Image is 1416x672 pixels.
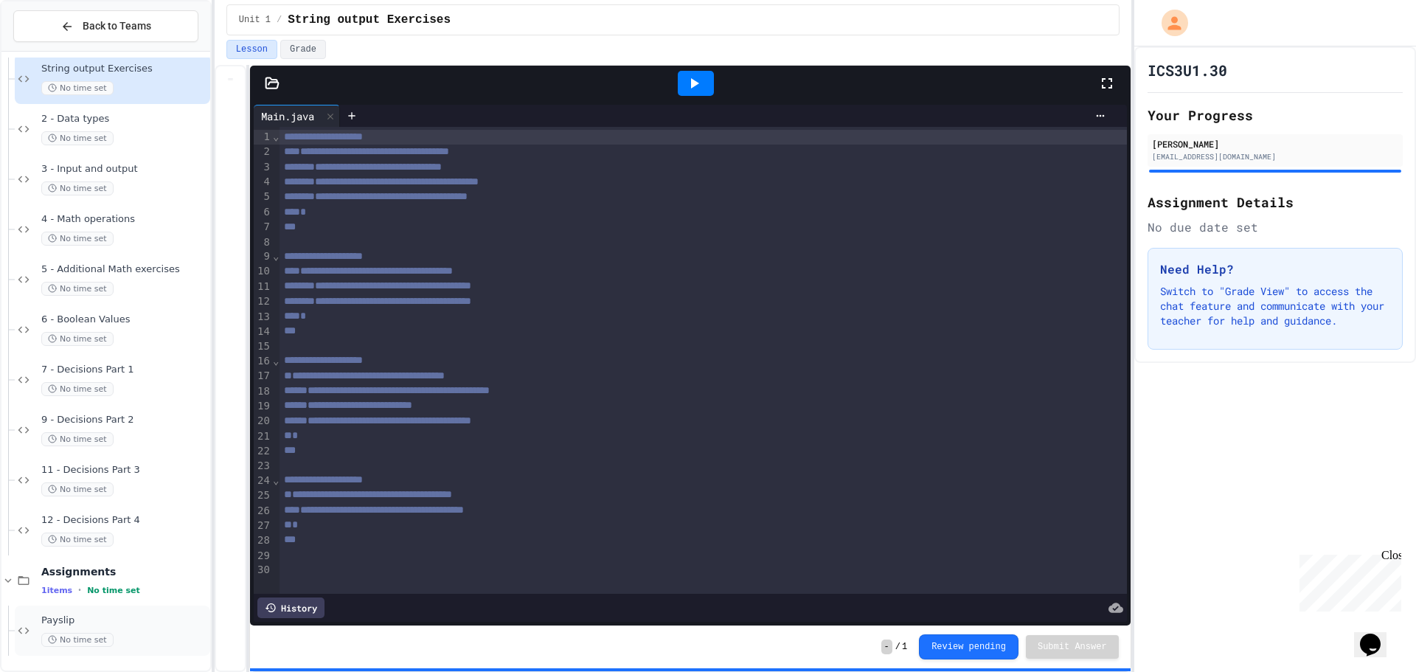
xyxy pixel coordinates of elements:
span: Fold line [272,474,280,486]
span: 11 - Decisions Part 3 [41,464,207,477]
div: 23 [254,459,272,474]
div: [EMAIL_ADDRESS][DOMAIN_NAME] [1152,151,1398,162]
div: [PERSON_NAME] [1152,137,1398,150]
button: Review pending [919,634,1018,659]
span: No time set [87,586,140,595]
div: 24 [254,474,272,488]
span: No time set [41,181,114,195]
span: Back to Teams [83,18,151,34]
span: No time set [41,533,114,547]
div: 15 [254,339,272,354]
span: 12 - Decisions Part 4 [41,514,207,527]
div: Chat with us now!Close [6,6,102,94]
h2: Your Progress [1148,105,1403,125]
span: • [78,584,81,596]
span: String output Exercises [41,63,207,75]
span: Fold line [272,355,280,367]
div: 1 [254,130,272,145]
div: 28 [254,533,272,548]
span: No time set [41,332,114,346]
span: Assignments [41,565,207,578]
h3: Need Help? [1160,260,1390,278]
div: 7 [254,220,272,235]
div: 19 [254,399,272,414]
span: 5 - Additional Math exercises [41,263,207,276]
iframe: chat widget [1294,549,1401,612]
span: / [895,641,900,653]
span: Unit 1 [239,14,271,26]
span: No time set [41,482,114,496]
span: No time set [41,232,114,246]
span: No time set [41,633,114,647]
div: My Account [1146,6,1192,40]
span: 7 - Decisions Part 1 [41,364,207,376]
div: 22 [254,444,272,459]
span: / [277,14,282,26]
span: 3 - Input and output [41,163,207,176]
h1: ICS3U1.30 [1148,60,1227,80]
span: 4 - Math operations [41,213,207,226]
span: - [881,640,892,654]
button: Back to Teams [13,10,198,42]
span: No time set [41,432,114,446]
div: 4 [254,175,272,190]
div: Main.java [254,105,340,127]
div: 27 [254,519,272,533]
span: String output Exercises [288,11,451,29]
div: 5 [254,190,272,204]
div: 17 [254,369,272,384]
div: 30 [254,563,272,578]
div: 14 [254,325,272,339]
span: No time set [41,282,114,296]
span: Fold line [272,250,280,262]
span: Submit Answer [1038,641,1107,653]
div: 25 [254,488,272,503]
span: Payslip [41,614,207,627]
div: 13 [254,310,272,325]
button: Grade [280,40,326,59]
button: Submit Answer [1026,635,1119,659]
div: 10 [254,264,272,279]
span: No time set [41,382,114,396]
iframe: chat widget [1354,613,1401,657]
span: 9 - Decisions Part 2 [41,414,207,426]
button: Lesson [226,40,277,59]
div: 29 [254,549,272,564]
span: 6 - Boolean Values [41,314,207,326]
span: 1 items [41,586,72,595]
div: 16 [254,354,272,369]
div: No due date set [1148,218,1403,236]
div: History [257,597,324,618]
div: 3 [254,160,272,175]
span: No time set [41,131,114,145]
span: Fold line [272,131,280,142]
div: 8 [254,235,272,250]
div: 9 [254,249,272,264]
div: 26 [254,504,272,519]
span: 2 - Data types [41,113,207,125]
div: 12 [254,294,272,309]
div: 2 [254,145,272,159]
span: 1 [902,641,907,653]
p: Switch to "Grade View" to access the chat feature and communicate with your teacher for help and ... [1160,284,1390,328]
div: 21 [254,429,272,444]
div: 20 [254,414,272,429]
span: No time set [41,81,114,95]
div: Main.java [254,108,322,124]
div: 11 [254,280,272,294]
div: 6 [254,205,272,220]
div: 18 [254,384,272,399]
h2: Assignment Details [1148,192,1403,212]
